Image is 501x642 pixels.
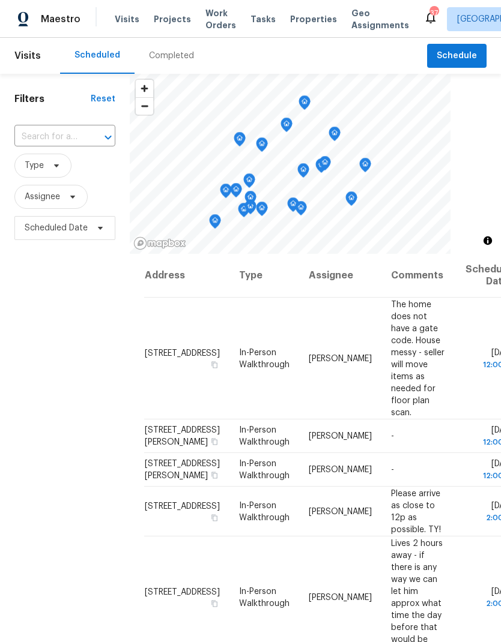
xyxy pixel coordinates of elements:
[145,587,220,596] span: [STREET_ADDRESS]
[239,587,290,607] span: In-Person Walkthrough
[391,300,445,416] span: The home does not have a gate code. House messy - seller will move items as needed for floor plan...
[136,97,153,115] button: Zoom out
[239,501,290,521] span: In-Person Walkthrough
[309,507,372,515] span: [PERSON_NAME]
[25,191,60,203] span: Assignee
[25,222,88,234] span: Scheduled Date
[430,7,438,19] div: 37
[345,191,357,210] div: Map marker
[145,426,220,446] span: [STREET_ADDRESS][PERSON_NAME]
[205,7,236,31] span: Work Orders
[239,348,290,368] span: In-Person Walkthrough
[309,593,372,601] span: [PERSON_NAME]
[381,254,456,298] th: Comments
[136,80,153,97] button: Zoom in
[309,432,372,440] span: [PERSON_NAME]
[209,436,220,447] button: Copy Address
[145,349,220,357] span: [STREET_ADDRESS]
[287,197,299,216] div: Map marker
[299,254,381,298] th: Assignee
[209,214,221,233] div: Map marker
[359,158,371,176] div: Map marker
[145,460,220,480] span: [STREET_ADDRESS][PERSON_NAME]
[437,49,477,64] span: Schedule
[391,466,394,474] span: -
[315,158,327,177] div: Map marker
[351,7,409,31] span: Geo Assignments
[41,13,80,25] span: Maestro
[25,160,44,172] span: Type
[329,127,341,145] div: Map marker
[256,137,268,156] div: Map marker
[100,129,117,146] button: Open
[145,502,220,510] span: [STREET_ADDRESS]
[234,132,246,151] div: Map marker
[209,470,220,481] button: Copy Address
[74,49,120,61] div: Scheduled
[144,254,229,298] th: Address
[297,163,309,182] div: Map marker
[238,203,250,221] div: Map marker
[14,43,41,69] span: Visits
[14,93,91,105] h1: Filters
[91,93,115,105] div: Reset
[149,50,194,62] div: Completed
[256,202,268,220] div: Map marker
[481,233,495,248] button: Toggle attribution
[239,460,290,480] span: In-Person Walkthrough
[115,13,139,25] span: Visits
[391,489,441,533] span: Please arrive as close to 12p as possible. TY!
[220,184,232,202] div: Map marker
[136,98,153,115] span: Zoom out
[299,95,311,114] div: Map marker
[281,118,293,136] div: Map marker
[229,254,299,298] th: Type
[427,44,487,68] button: Schedule
[14,128,82,146] input: Search for an address...
[295,201,307,220] div: Map marker
[290,13,337,25] span: Properties
[133,236,186,250] a: Mapbox homepage
[209,598,220,608] button: Copy Address
[243,173,255,192] div: Map marker
[239,426,290,446] span: In-Person Walkthrough
[230,183,242,202] div: Map marker
[130,74,451,254] canvas: Map
[309,354,372,362] span: [PERSON_NAME]
[319,156,331,175] div: Map marker
[244,191,257,209] div: Map marker
[209,512,220,523] button: Copy Address
[209,359,220,370] button: Copy Address
[251,15,276,23] span: Tasks
[309,466,372,474] span: [PERSON_NAME]
[484,234,491,247] span: Toggle attribution
[154,13,191,25] span: Projects
[391,432,394,440] span: -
